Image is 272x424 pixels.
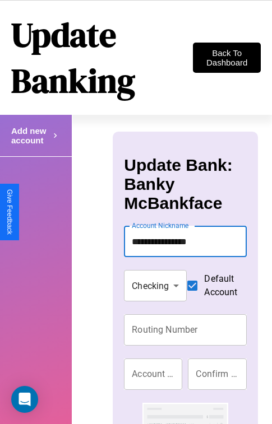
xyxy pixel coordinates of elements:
label: Account Nickname [132,221,189,230]
h1: Update Banking [11,12,193,104]
span: Default Account [204,272,237,299]
button: Back To Dashboard [193,43,261,73]
div: Give Feedback [6,189,13,235]
div: Checking [124,270,187,301]
h3: Update Bank: Banky McBankface [124,156,246,213]
div: Open Intercom Messenger [11,386,38,413]
h4: Add new account [11,126,50,145]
